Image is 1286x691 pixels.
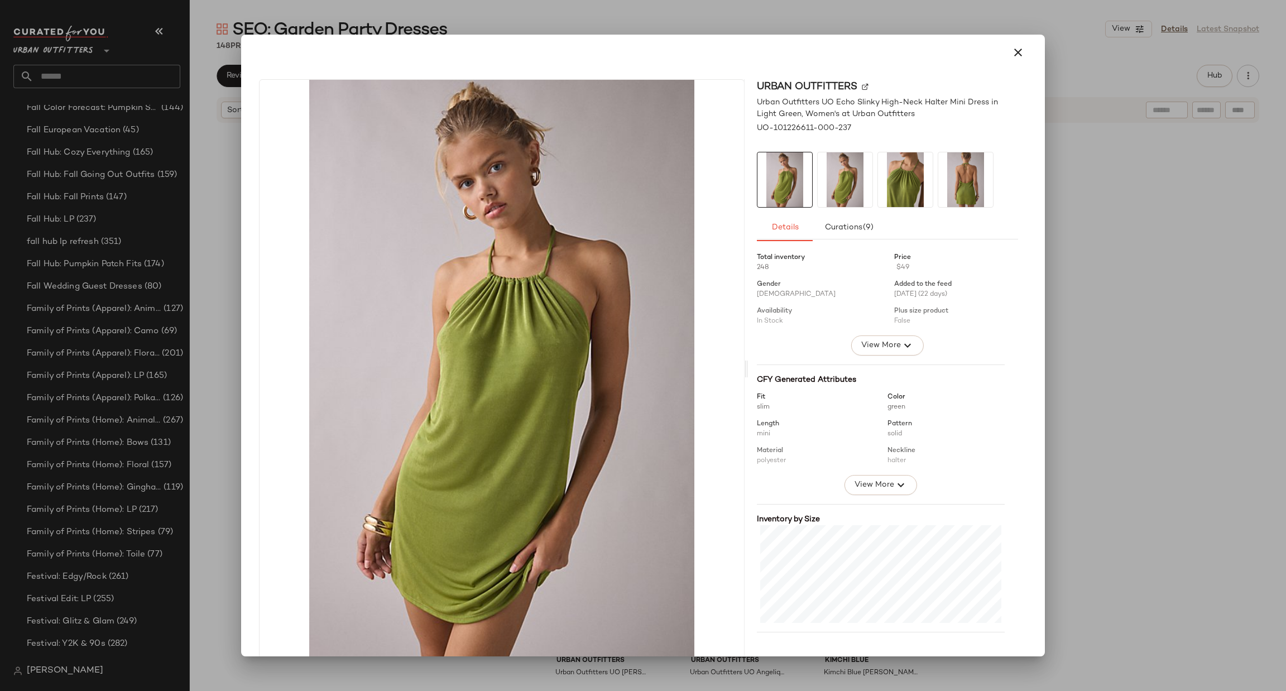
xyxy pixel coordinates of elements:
[938,152,993,207] img: 101226611_237_b3
[844,475,917,495] button: View More
[824,223,874,232] span: Curations
[861,339,901,352] span: View More
[757,152,812,207] img: 101226611_237_b
[771,223,798,232] span: Details
[757,79,857,94] span: Urban Outfitters
[854,478,894,492] span: View More
[878,152,933,207] img: 101226611_237_b2
[862,223,874,232] span: (9)
[757,374,1005,386] div: CFY Generated Attributes
[757,514,1005,525] div: Inventory by Size
[851,335,924,356] button: View More
[757,97,1018,120] span: Urban Outfitters UO Echo Slinky High-Neck Halter Mini Dress in Light Green, Women's at Urban Outf...
[757,122,851,134] span: UO-101226611-000-237
[818,152,872,207] img: 101226611_237_b
[862,83,868,90] img: svg%3e
[260,80,744,658] img: 101226611_237_b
